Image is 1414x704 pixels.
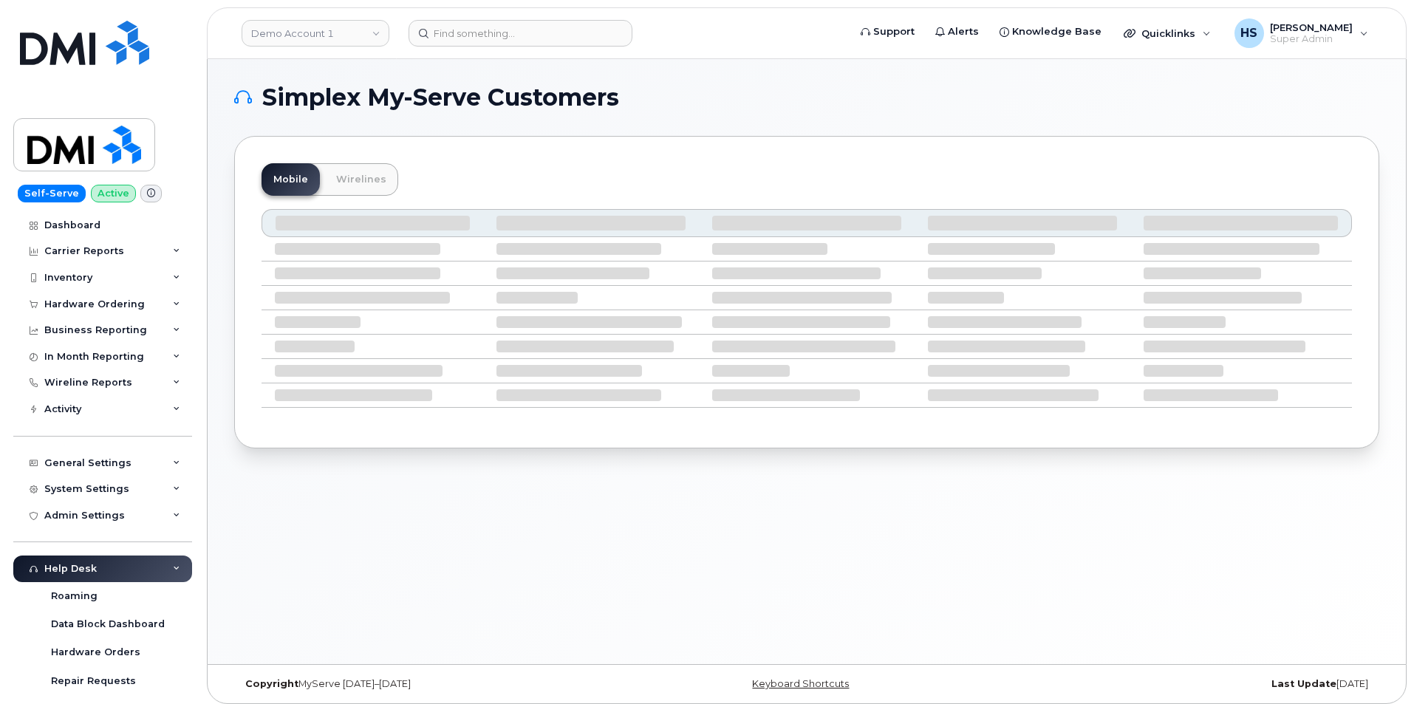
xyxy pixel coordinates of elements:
[245,678,298,689] strong: Copyright
[262,86,619,109] span: Simplex My-Serve Customers
[1271,678,1336,689] strong: Last Update
[752,678,849,689] a: Keyboard Shortcuts
[262,163,320,196] a: Mobile
[324,163,398,196] a: Wirelines
[234,678,616,690] div: MyServe [DATE]–[DATE]
[997,678,1379,690] div: [DATE]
